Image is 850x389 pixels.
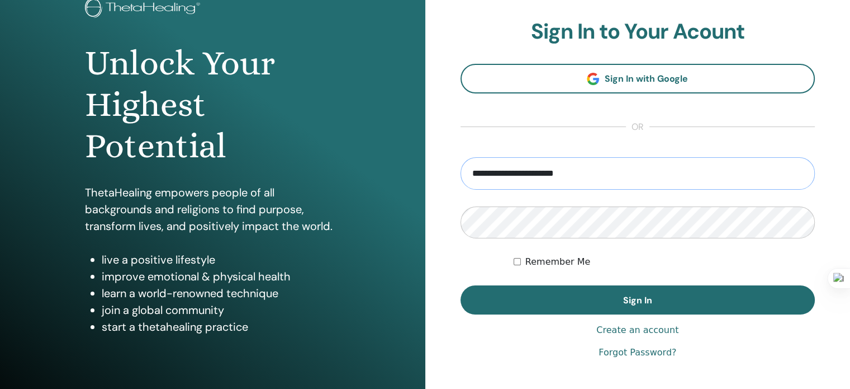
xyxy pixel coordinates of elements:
[623,294,652,306] span: Sign In
[102,318,340,335] li: start a thetahealing practice
[102,251,340,268] li: live a positive lifestyle
[599,346,676,359] a: Forgot Password?
[460,19,815,45] h2: Sign In to Your Acount
[514,255,815,269] div: Keep me authenticated indefinitely or until I manually logout
[525,255,591,269] label: Remember Me
[102,268,340,285] li: improve emotional & physical health
[85,43,340,167] h1: Unlock Your Highest Potential
[85,184,340,235] p: ThetaHealing empowers people of all backgrounds and religions to find purpose, transform lives, a...
[102,285,340,302] li: learn a world-renowned technique
[460,64,815,93] a: Sign In with Google
[460,285,815,315] button: Sign In
[605,73,688,85] span: Sign In with Google
[596,324,678,337] a: Create an account
[626,120,649,134] span: or
[102,302,340,318] li: join a global community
